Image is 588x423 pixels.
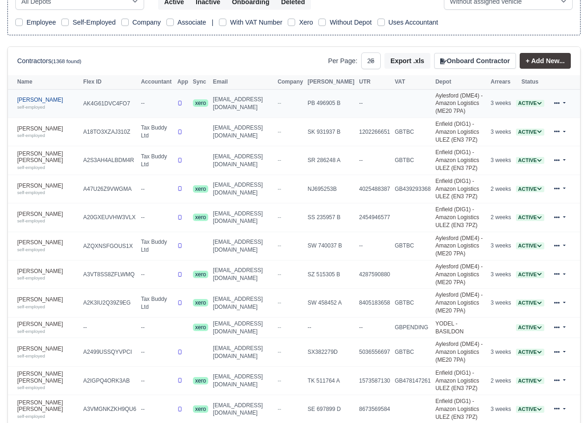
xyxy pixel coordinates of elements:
small: self-employed [17,218,45,223]
small: self-employed [17,247,45,252]
a: [PERSON_NAME] self-employed [17,97,79,110]
td: -- [357,232,393,260]
td: A2S3AH4ALBDM4R [81,146,139,175]
label: Without Depot [330,17,371,28]
th: Accountant [139,75,175,89]
label: Company [132,17,161,28]
small: self-employed [17,190,45,195]
a: Aylesford (DME4) - Amazon Logistics (ME20 7PA) [436,292,483,314]
td: -- [305,317,357,338]
a: Active [516,129,544,135]
td: 4025488387 [357,175,393,203]
td: 3 weeks [489,260,514,288]
th: Name [8,75,81,89]
span: xero [193,99,208,107]
a: Aylesford (DME4) - Amazon Logistics (ME20 7PA) [436,235,483,257]
a: [PERSON_NAME] self-employed [17,321,79,334]
td: A2499USSQYVPCI [81,338,139,366]
a: [PERSON_NAME] self-employed [17,239,79,253]
td: A47U26Z9VWGMA [81,175,139,203]
td: [EMAIL_ADDRESS][DOMAIN_NAME] [211,338,275,366]
a: [PERSON_NAME] [PERSON_NAME] self-employed [17,150,79,170]
td: -- [139,338,175,366]
td: -- [139,175,175,203]
th: Arrears [489,75,514,89]
small: self-employed [17,329,45,334]
a: Enfield (DIG1) - Amazon Logistics ULEZ (EN3 7PZ) [436,178,479,200]
td: A2IGPQ4ORK3AB [81,366,139,395]
small: self-employed [17,385,45,390]
td: [EMAIL_ADDRESS][DOMAIN_NAME] [211,232,275,260]
a: Active [516,299,544,306]
td: A20GXEUVHW3VLX [81,203,139,232]
td: Tax Buddy Ltd [139,118,175,146]
label: Employee [26,17,56,28]
span: xero [193,299,208,306]
td: -- [139,260,175,288]
td: -- [139,317,175,338]
a: [PERSON_NAME] self-employed [17,125,79,139]
span: -- [277,129,281,135]
span: xero [193,405,208,413]
span: -- [277,157,281,163]
td: SR 286248 A [305,146,357,175]
span: -- [277,324,281,331]
td: 1202266651 [357,118,393,146]
a: [PERSON_NAME] self-employed [17,296,79,310]
span: Active [516,214,544,221]
span: Active [516,186,544,193]
td: GBTBC [392,289,433,317]
a: Enfield (DIG1) - Amazon Logistics ULEZ (EN3 7PZ) [436,149,479,171]
span: xero [193,185,208,193]
td: 3 weeks [489,232,514,260]
td: 3 weeks [489,89,514,117]
span: -- [277,186,281,192]
td: [EMAIL_ADDRESS][DOMAIN_NAME] [211,317,275,338]
a: [PERSON_NAME] [PERSON_NAME] self-employed [17,399,79,419]
a: [PERSON_NAME] self-employed [17,268,79,281]
span: Active [516,129,544,136]
a: [PERSON_NAME] self-employed [17,345,79,359]
span: -- [277,406,281,412]
td: A18TO3XZAJ310Z [81,118,139,146]
td: 5036556697 [357,338,393,366]
th: Company [275,75,305,89]
a: Aylesford (DME4) - Amazon Logistics (ME20 7PA) [436,263,483,286]
a: Aylesford (DME4) - Amazon Logistics (ME20 7PA) [436,92,483,115]
span: -- [277,214,281,221]
th: UTR [357,75,393,89]
td: SW 740037 B [305,232,357,260]
td: 1573587130 [357,366,393,395]
td: 4287590880 [357,260,393,288]
th: VAT [392,75,433,89]
th: Flex ID [81,75,139,89]
td: NJ695253B [305,175,357,203]
td: GB439293368 [392,175,433,203]
small: self-employed [17,165,45,170]
td: 2 weeks [489,203,514,232]
td: Tax Buddy Ltd [139,289,175,317]
td: SS 235957 B [305,203,357,232]
button: Onboard Contractor [434,53,516,69]
td: SW 458452 A [305,289,357,317]
span: xero [193,214,208,221]
td: GB478147261 [392,366,433,395]
a: Active [516,186,544,192]
a: Enfield (DIG1) - Amazon Logistics ULEZ (EN3 7PZ) [436,121,479,143]
th: Sync [191,75,211,89]
small: self-employed [17,353,45,358]
td: Tax Buddy Ltd [139,232,175,260]
td: [EMAIL_ADDRESS][DOMAIN_NAME] [211,260,275,288]
th: Email [211,75,275,89]
td: GBPENDING [392,317,433,338]
td: [EMAIL_ADDRESS][DOMAIN_NAME] [211,289,275,317]
a: [PERSON_NAME] self-employed [17,182,79,196]
td: GBTBC [392,118,433,146]
td: GBTBC [392,338,433,366]
td: AK4G61DVC4FO7 [81,89,139,117]
td: GBTBC [392,146,433,175]
label: Xero [299,17,313,28]
label: Uses Accountant [389,17,438,28]
button: Export .xls [384,53,430,69]
a: + Add New... [520,53,571,69]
